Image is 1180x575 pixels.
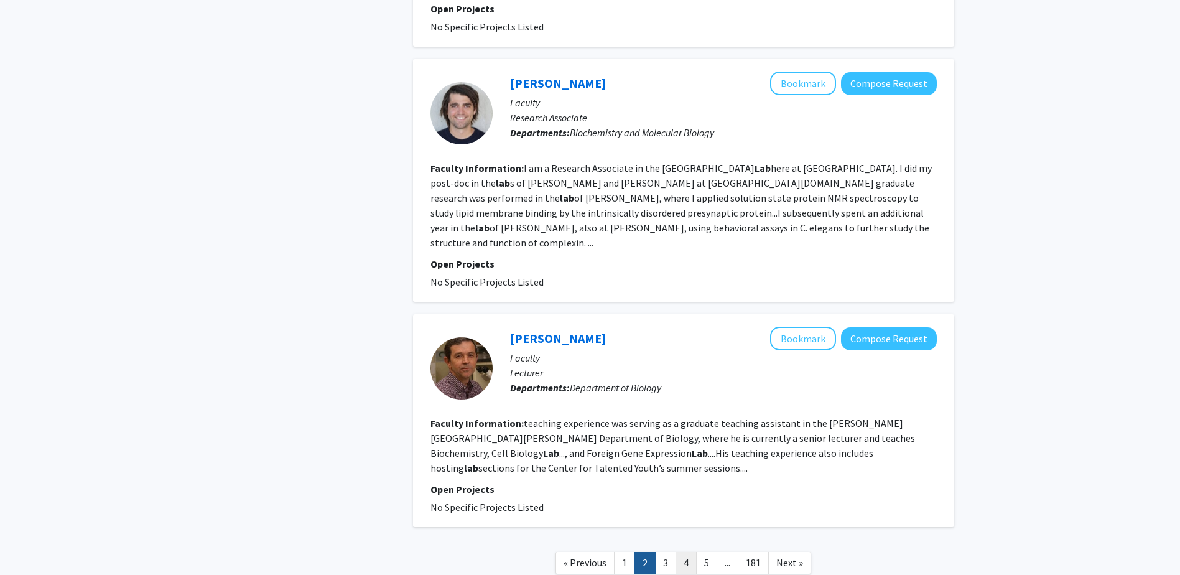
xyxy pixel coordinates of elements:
[776,556,803,569] span: Next »
[555,552,615,574] a: Previous
[430,256,937,271] p: Open Projects
[655,552,676,574] a: 3
[841,72,937,95] button: Compose Request to David Snead
[430,1,937,16] p: Open Projects
[510,365,937,380] p: Lecturer
[770,72,836,95] button: Add David Snead to Bookmarks
[692,447,708,459] b: Lab
[430,162,524,174] b: Faculty Information:
[430,276,544,288] span: No Specific Projects Listed
[725,556,730,569] span: ...
[510,330,606,346] a: [PERSON_NAME]
[634,552,656,574] a: 2
[510,110,937,125] p: Research Associate
[464,462,478,474] b: lab
[510,126,570,139] b: Departments:
[430,417,915,474] fg-read-more: teaching experience was serving as a graduate teaching assistant in the [PERSON_NAME][GEOGRAPHIC_...
[676,552,697,574] a: 4
[570,126,714,139] span: Biochemistry and Molecular Biology
[570,381,661,394] span: Department of Biology
[510,75,606,91] a: [PERSON_NAME]
[430,162,932,249] fg-read-more: I am a Research Associate in the [GEOGRAPHIC_DATA] here at [GEOGRAPHIC_DATA]. I did my post-doc i...
[510,381,570,394] b: Departments:
[510,350,937,365] p: Faculty
[475,222,490,234] b: lab
[614,552,635,574] a: 1
[543,447,559,459] b: Lab
[564,556,606,569] span: « Previous
[696,552,717,574] a: 5
[496,177,510,189] b: lab
[755,162,771,174] b: Lab
[9,519,53,566] iframe: Chat
[560,192,574,204] b: lab
[510,95,937,110] p: Faculty
[841,327,937,350] button: Compose Request to Robert Horner
[770,327,836,350] button: Add Robert Horner to Bookmarks
[430,21,544,33] span: No Specific Projects Listed
[430,417,524,429] b: Faculty Information:
[430,482,937,497] p: Open Projects
[738,552,769,574] a: 181
[430,501,544,513] span: No Specific Projects Listed
[768,552,811,574] a: Next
